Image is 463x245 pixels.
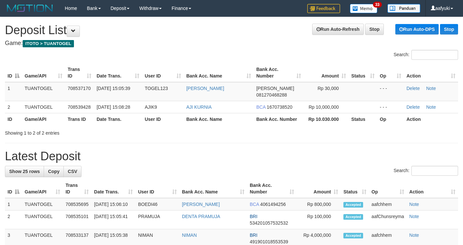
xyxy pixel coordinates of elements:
[267,104,292,110] span: Copy 1670738520 to clipboard
[135,198,179,211] td: BOEDI46
[5,101,22,113] td: 2
[142,63,184,82] th: User ID: activate to sort column ascending
[48,169,59,174] span: Copy
[97,86,130,91] span: [DATE] 15:05:39
[411,166,458,176] input: Search:
[94,113,142,125] th: Date Trans.
[343,233,363,238] span: Accepted
[377,63,404,82] th: Op: activate to sort column ascending
[186,86,224,91] a: [PERSON_NAME]
[369,211,407,229] td: aafChunsreyma
[182,202,220,207] a: [PERSON_NAME]
[63,211,91,229] td: 708535101
[440,24,458,34] a: Stop
[68,104,91,110] span: 708539428
[254,63,304,82] th: Bank Acc. Number: activate to sort column ascending
[135,211,179,229] td: PRAMUJA
[91,211,135,229] td: [DATE] 15:05:41
[22,211,63,229] td: TUANTOGEL
[63,166,81,177] a: CSV
[349,63,377,82] th: Status: activate to sort column ascending
[297,198,341,211] td: Rp 800,000
[5,179,22,198] th: ID: activate to sort column descending
[22,179,63,198] th: Game/API: activate to sort column ascending
[256,104,266,110] span: BCA
[22,101,65,113] td: TUANTOGEL
[179,179,247,198] th: Bank Acc. Name: activate to sort column ascending
[407,179,458,198] th: Action: activate to sort column ascending
[307,4,340,13] img: Feedback.jpg
[22,198,63,211] td: TUANTOGEL
[247,179,297,198] th: Bank Acc. Number: activate to sort column ascending
[304,113,349,125] th: Rp 10.030.000
[312,24,364,35] a: Run Auto-Refresh
[5,63,22,82] th: ID: activate to sort column descending
[63,179,91,198] th: Trans ID: activate to sort column ascending
[250,220,288,226] span: Copy 534201057532532 to clipboard
[297,211,341,229] td: Rp 100,000
[297,179,341,198] th: Amount: activate to sort column ascending
[409,214,419,219] a: Note
[91,179,135,198] th: Date Trans.: activate to sort column ascending
[63,198,91,211] td: 708535695
[377,113,404,125] th: Op
[373,2,382,8] span: 33
[426,104,436,110] a: Note
[5,82,22,101] td: 1
[5,24,458,37] h1: Deposit List
[22,113,65,125] th: Game/API
[343,202,363,208] span: Accepted
[343,214,363,220] span: Accepted
[186,104,212,110] a: AJI KURNIA
[23,40,74,47] span: ITOTO > TUANTOGEL
[387,4,420,13] img: panduan.png
[317,86,339,91] span: Rp 30,000
[5,127,188,136] div: Showing 1 to 2 of 2 entries
[91,198,135,211] td: [DATE] 15:06:10
[394,50,458,60] label: Search:
[65,63,94,82] th: Trans ID: activate to sort column ascending
[350,4,378,13] img: Button%20Memo.svg
[250,239,288,244] span: Copy 491901018553539 to clipboard
[309,104,339,110] span: Rp 10,000,000
[22,63,65,82] th: Game/API: activate to sort column ascending
[97,104,130,110] span: [DATE] 15:08:28
[44,166,64,177] a: Copy
[406,86,420,91] a: Delete
[5,113,22,125] th: ID
[409,233,419,238] a: Note
[5,211,22,229] td: 2
[404,113,458,125] th: Action
[304,63,349,82] th: Amount: activate to sort column ascending
[377,82,404,101] td: - - -
[182,214,220,219] a: DENTA PRAMUJA
[260,202,286,207] span: Copy 4061494256 to clipboard
[94,63,142,82] th: Date Trans.: activate to sort column ascending
[5,198,22,211] td: 1
[22,82,65,101] td: TUANTOGEL
[377,101,404,113] td: - - -
[254,113,304,125] th: Bank Acc. Number
[145,86,168,91] span: TOGEL123
[256,86,294,91] span: [PERSON_NAME]
[184,113,254,125] th: Bank Acc. Name
[5,40,458,47] h4: Game:
[404,63,458,82] th: Action: activate to sort column ascending
[5,150,458,163] h1: Latest Deposit
[250,202,259,207] span: BCA
[250,233,257,238] span: BRI
[369,198,407,211] td: aafchhem
[394,166,458,176] label: Search:
[184,63,254,82] th: Bank Acc. Name: activate to sort column ascending
[341,179,369,198] th: Status: activate to sort column ascending
[65,113,94,125] th: Trans ID
[68,169,77,174] span: CSV
[250,214,257,219] span: BRI
[9,169,40,174] span: Show 25 rows
[142,113,184,125] th: User ID
[135,179,179,198] th: User ID: activate to sort column ascending
[411,50,458,60] input: Search:
[349,113,377,125] th: Status
[182,233,197,238] a: NIMAN
[256,92,287,98] span: Copy 081270468288 to clipboard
